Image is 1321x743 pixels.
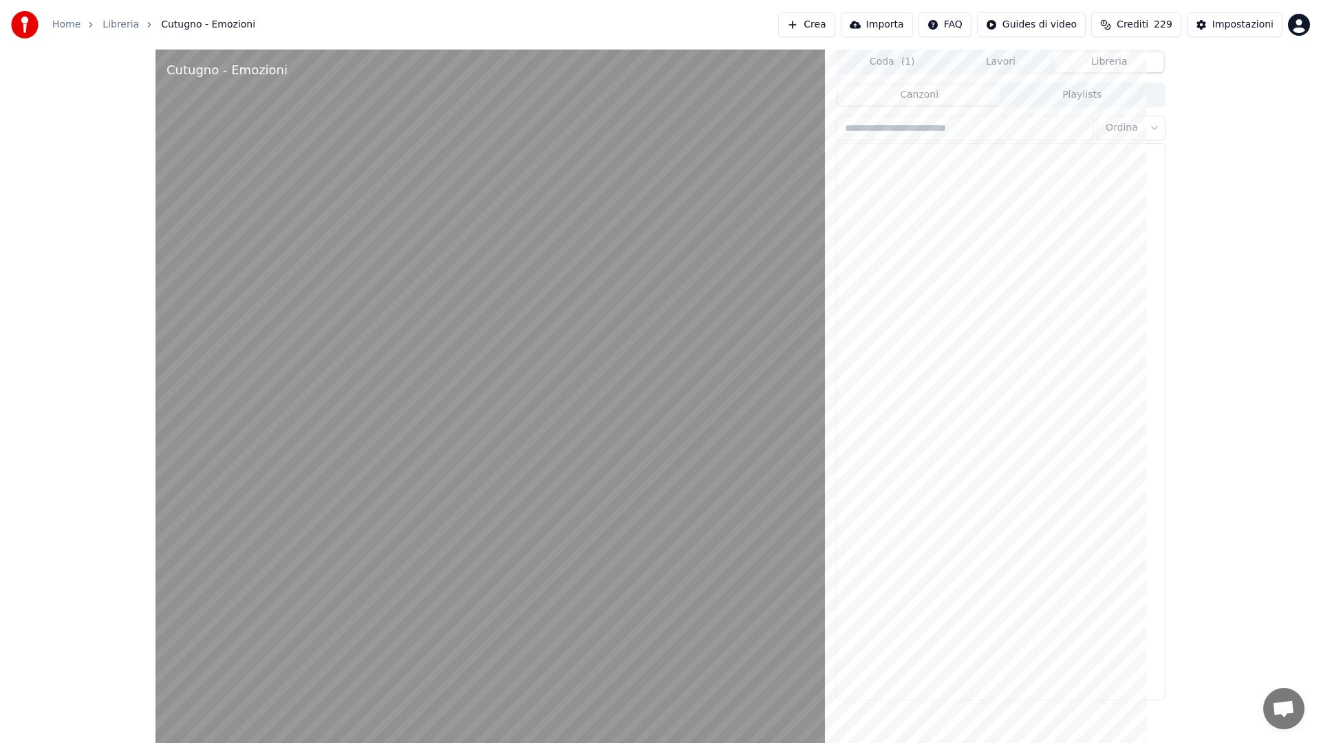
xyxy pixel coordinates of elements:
[841,12,913,37] button: Importa
[52,18,255,32] nav: breadcrumb
[1263,688,1304,729] a: Aprire la chat
[1187,12,1282,37] button: Impostazioni
[161,18,255,32] span: Cutugno - Emozioni
[1117,18,1148,32] span: Crediti
[1212,18,1274,32] div: Impostazioni
[838,52,947,72] button: Coda
[52,18,80,32] a: Home
[778,12,835,37] button: Crea
[1055,52,1163,72] button: Libreria
[1106,121,1138,135] span: Ordina
[947,52,1055,72] button: Lavori
[977,12,1086,37] button: Guides di video
[1154,18,1172,32] span: 229
[901,55,915,69] span: ( 1 )
[11,11,39,39] img: youka
[1000,85,1163,105] button: Playlists
[103,18,139,32] a: Libreria
[919,12,971,37] button: FAQ
[167,61,288,80] div: Cutugno - Emozioni
[838,85,1001,105] button: Canzoni
[1091,12,1181,37] button: Crediti229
